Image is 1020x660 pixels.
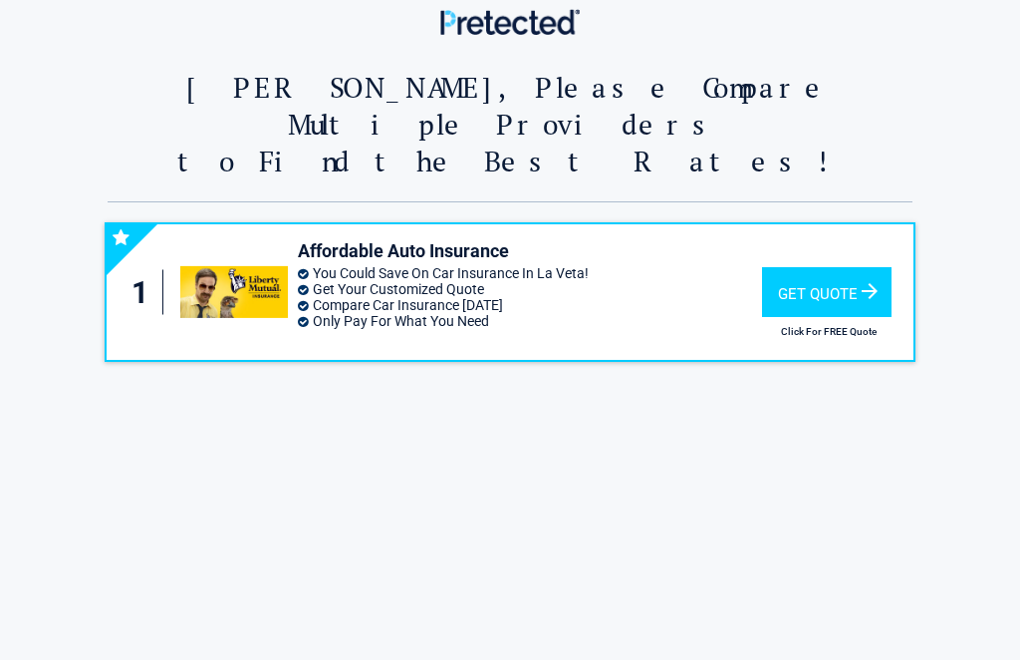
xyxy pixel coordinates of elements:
[440,9,580,34] img: Main Logo
[180,266,288,318] img: libertymutual's logo
[298,265,762,281] li: You Could Save On Car Insurance In La Veta!
[298,297,762,313] li: Compare Car Insurance [DATE]
[762,326,894,337] h2: Click For FREE Quote
[298,313,762,329] li: Only Pay For What You Need
[762,267,892,317] div: Get Quote
[298,239,762,262] h3: Affordable Auto Insurance
[298,281,762,297] li: Get Your Customized Quote
[108,69,912,179] h2: [PERSON_NAME], Please Compare Multiple Providers to Find the Best Rates!
[127,270,163,315] div: 1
